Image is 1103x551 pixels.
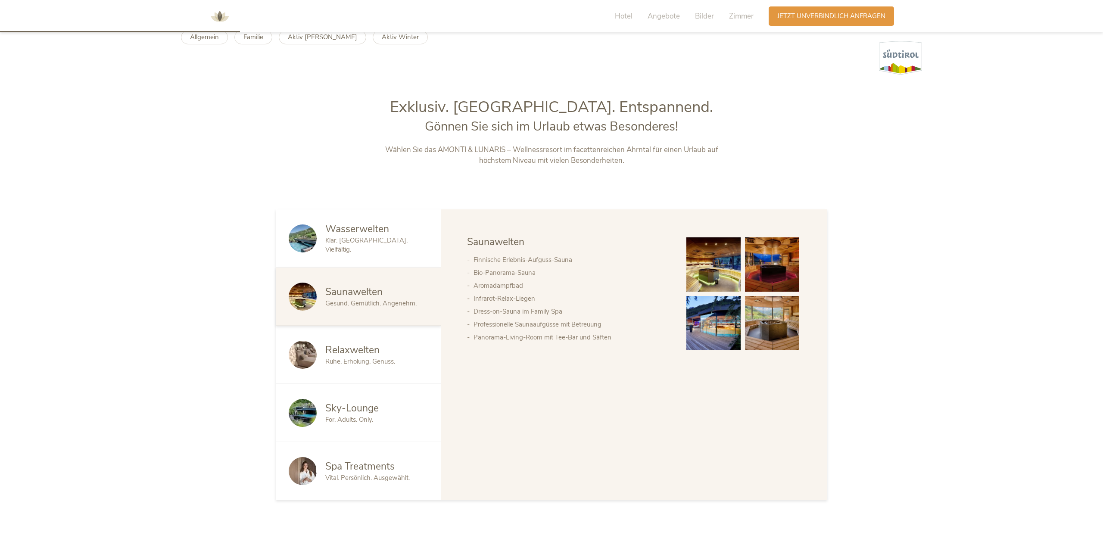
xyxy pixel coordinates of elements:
[382,33,419,41] b: Aktiv Winter
[325,460,395,473] span: Spa Treatments
[325,222,389,236] span: Wasserwelten
[372,144,732,166] p: Wählen Sie das AMONTI & LUNARIS – Wellnessresort im facettenreichen Ahrntal für einen Urlaub auf ...
[325,473,410,482] span: Vital. Persönlich. Ausgewählt.
[325,285,383,299] span: Saunawelten
[288,33,357,41] b: Aktiv [PERSON_NAME]
[181,30,228,44] a: Allgemein
[474,279,669,292] li: Aromadampfbad
[325,299,417,308] span: Gesund. Gemütlich. Angenehm.
[474,266,669,279] li: Bio-Panorama-Sauna
[325,343,380,357] span: Relaxwelten
[695,11,714,21] span: Bilder
[207,13,233,19] a: AMONTI & LUNARIS Wellnessresort
[243,33,263,41] b: Familie
[390,97,713,118] span: Exklusiv. [GEOGRAPHIC_DATA]. Entspannend.
[373,30,428,44] a: Aktiv Winter
[474,292,669,305] li: Infrarot-Relax-Liegen
[190,33,219,41] b: Allgemein
[467,235,524,249] span: Saunawelten
[474,331,669,344] li: Panorama-Living-Room mit Tee-Bar und Säften
[234,30,272,44] a: Familie
[325,236,408,254] span: Klar. [GEOGRAPHIC_DATA]. Vielfältig.
[615,11,633,21] span: Hotel
[648,11,680,21] span: Angebote
[425,118,678,135] span: Gönnen Sie sich im Urlaub etwas Besonderes!
[325,402,379,415] span: Sky-Lounge
[777,12,885,21] span: Jetzt unverbindlich anfragen
[474,305,669,318] li: Dress-on-Sauna im Family Spa
[325,357,395,366] span: Ruhe. Erholung. Genuss.
[729,11,754,21] span: Zimmer
[474,318,669,331] li: Professionelle Saunaaufgüsse mit Betreuung
[207,3,233,29] img: AMONTI & LUNARIS Wellnessresort
[474,253,669,266] li: Finnische Erlebnis-Aufguss-Sauna
[325,415,373,424] span: For. Adults. Only.
[279,30,366,44] a: Aktiv [PERSON_NAME]
[879,41,922,75] img: Südtirol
